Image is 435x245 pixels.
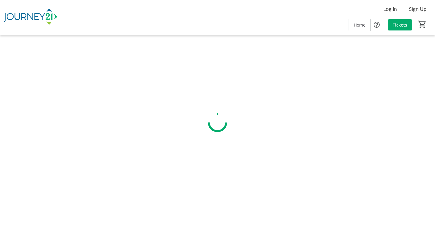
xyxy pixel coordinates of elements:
img: Journey21's Logo [4,2,57,33]
span: Sign Up [409,5,427,13]
span: Tickets [393,22,407,28]
button: Help [371,19,383,31]
button: Cart [417,19,428,30]
a: Home [349,19,370,30]
span: Home [354,22,366,28]
button: Log In [379,4,402,14]
button: Sign Up [404,4,431,14]
span: Log In [383,5,397,13]
a: Tickets [388,19,412,30]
